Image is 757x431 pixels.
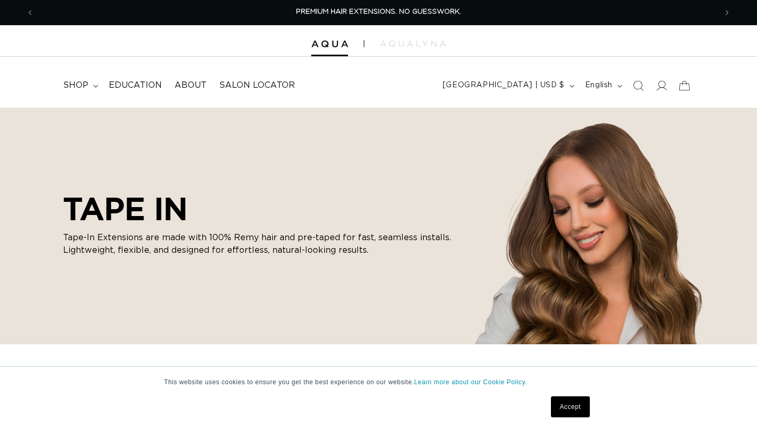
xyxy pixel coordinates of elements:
[579,76,627,96] button: English
[627,74,650,97] summary: Search
[164,377,593,387] p: This website uses cookies to ensure you get the best experience on our website.
[63,190,463,227] h2: TAPE IN
[414,378,527,386] a: Learn more about our Cookie Policy.
[715,3,739,23] button: Next announcement
[175,80,207,91] span: About
[551,396,590,417] a: Accept
[436,76,579,96] button: [GEOGRAPHIC_DATA] | USD $
[103,74,168,97] a: Education
[63,231,463,256] p: Tape-In Extensions are made with 100% Remy hair and pre-taped for fast, seamless installs. Lightw...
[57,74,103,97] summary: shop
[63,80,88,91] span: shop
[219,80,295,91] span: Salon Locator
[380,40,446,47] img: aqualyna.com
[443,80,565,91] span: [GEOGRAPHIC_DATA] | USD $
[109,80,162,91] span: Education
[168,74,213,97] a: About
[296,8,461,15] span: PREMIUM HAIR EXTENSIONS. NO GUESSWORK.
[311,40,348,48] img: Aqua Hair Extensions
[213,74,301,97] a: Salon Locator
[18,3,42,23] button: Previous announcement
[585,80,612,91] span: English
